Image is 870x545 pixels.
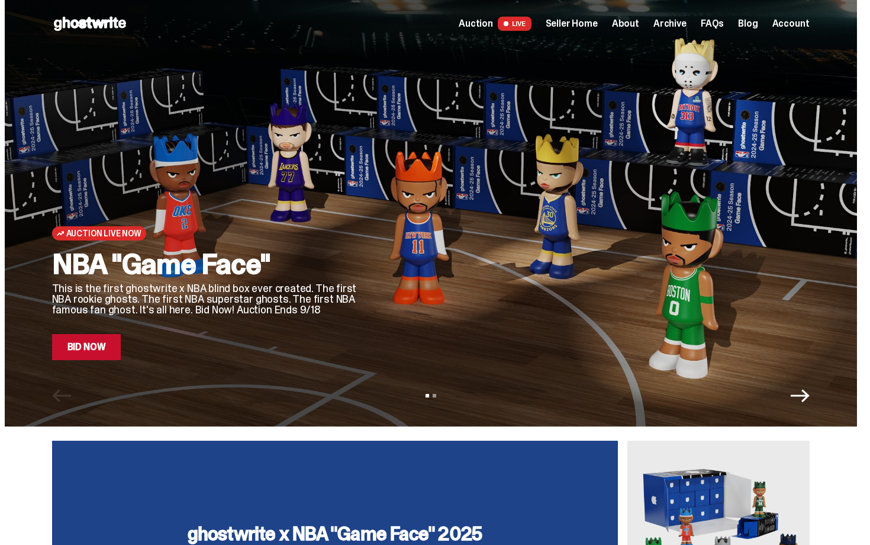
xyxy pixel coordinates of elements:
h3: ghostwrite x NBA "Game Face" 2025 [188,524,482,543]
span: Auction [459,19,493,28]
h2: NBA "Game Face" [52,250,360,278]
a: Archive [653,19,687,28]
p: This is the first ghostwrite x NBA blind box ever created. The first NBA rookie ghosts. The first... [52,283,360,315]
a: Account [772,19,810,28]
a: Bid Now [52,334,121,360]
span: Auction Live Now [66,229,141,238]
button: View slide 1 [426,394,429,397]
a: Seller Home [546,19,598,28]
a: Blog [738,19,758,28]
a: FAQs [701,19,724,28]
span: LIVE [498,17,531,31]
button: Next [791,386,810,405]
a: About [612,19,639,28]
button: View slide 2 [433,394,436,397]
a: Auction LIVE [459,17,531,31]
